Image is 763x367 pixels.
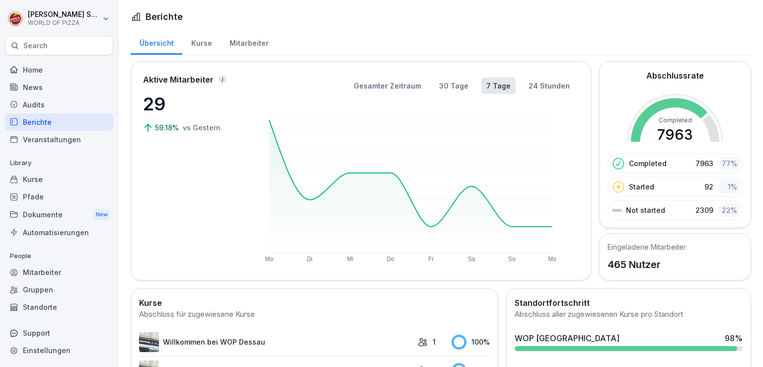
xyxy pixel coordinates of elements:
[718,203,740,217] div: 22 %
[433,337,436,347] p: 1
[349,78,426,94] button: Gesamter Zeitraum
[626,205,665,215] p: Not started
[524,78,575,94] button: 24 Stunden
[5,188,113,205] a: Pfade
[515,297,743,309] h2: Standortfortschritt
[515,332,619,344] div: WOP [GEOGRAPHIC_DATA]
[428,256,434,263] text: Fr
[146,10,183,23] h1: Berichte
[139,309,490,320] div: Abschluss für zugewiesene Kurse
[646,70,704,82] h2: Abschlussrate
[5,281,113,298] a: Gruppen
[481,78,516,94] button: 7 Tage
[434,78,473,94] button: 30 Tage
[511,328,747,355] a: WOP [GEOGRAPHIC_DATA]98%
[548,256,557,263] text: Mo
[5,113,113,131] a: Berichte
[5,171,113,188] a: Kurse
[695,205,713,215] p: 2309
[139,332,159,352] img: ax2nnx46jihk0u0mqtqfo3fl.png
[28,10,100,19] p: [PERSON_NAME] Seraphim
[695,158,713,169] p: 7963
[5,205,113,224] a: DokumenteNew
[131,29,182,55] a: Übersicht
[5,79,113,96] a: News
[5,324,113,342] div: Support
[139,332,413,352] a: Willkommen bei WOP Dessau
[5,131,113,148] a: Veranstaltungen
[5,155,113,171] p: Library
[704,182,713,192] p: 92
[5,264,113,281] a: Mitarbeiter
[5,224,113,241] a: Automatisierungen
[718,156,740,171] div: 77 %
[93,209,110,220] div: New
[387,256,395,263] text: Do
[725,332,743,344] div: 98 %
[5,298,113,316] a: Standorte
[23,41,48,51] p: Search
[307,256,312,263] text: Di
[515,309,743,320] div: Abschluss aller zugewiesenen Kurse pro Standort
[143,74,214,86] p: Aktive Mitarbeiter
[347,256,354,263] text: Mi
[265,256,274,263] text: Mo
[139,297,490,309] h2: Kurse
[629,158,667,169] p: Completed
[452,335,490,350] div: 100 %
[718,180,740,194] div: 1 %
[221,29,277,55] a: Mitarbeiter
[509,256,516,263] text: So
[468,256,475,263] text: Sa
[183,122,221,133] p: vs Gestern
[28,19,100,26] p: WORLD OF PIZZA
[143,91,242,117] p: 29
[5,248,113,264] p: People
[182,29,221,55] a: Kurse
[5,61,113,79] a: Home
[155,122,181,133] p: 59.18%
[5,96,113,113] a: Audits
[608,257,686,272] p: 465 Nutzer
[5,205,113,224] div: Dokumente
[608,242,686,252] h5: Eingeladene Mitarbeiter
[5,342,113,359] a: Einstellungen
[629,182,654,192] p: Started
